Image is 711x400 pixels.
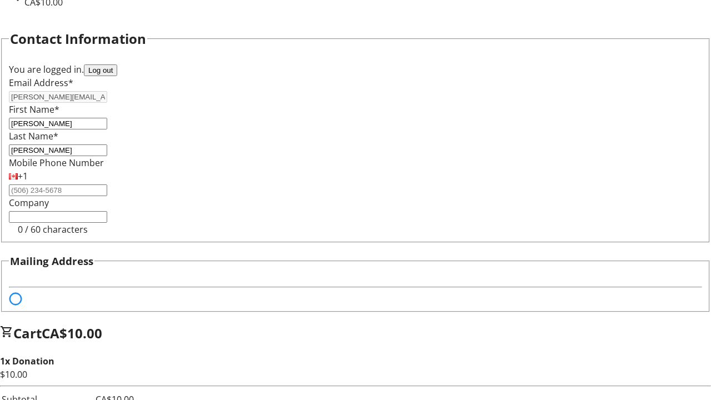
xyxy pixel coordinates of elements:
h3: Mailing Address [10,253,93,269]
label: Last Name* [9,130,58,142]
label: Mobile Phone Number [9,157,104,169]
input: (506) 234-5678 [9,184,107,196]
div: You are logged in. [9,63,702,76]
span: Cart [13,324,42,342]
span: CA$10.00 [42,324,102,342]
h2: Contact Information [10,29,146,49]
label: Email Address* [9,77,73,89]
label: Company [9,197,49,209]
button: Log out [84,64,117,76]
tr-character-limit: 0 / 60 characters [18,223,88,236]
label: First Name* [9,103,59,116]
